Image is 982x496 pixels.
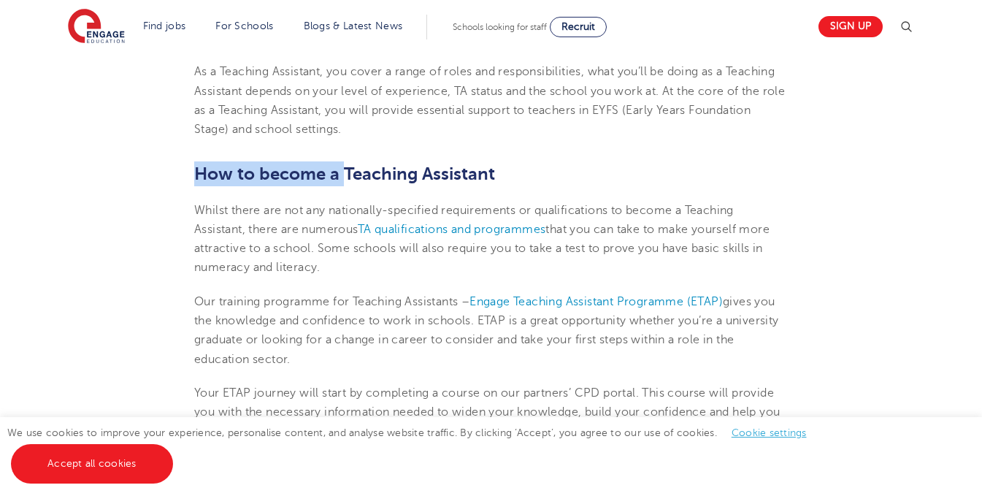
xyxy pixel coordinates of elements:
[11,444,173,484] a: Accept all cookies
[818,16,883,37] a: Sign up
[469,295,723,308] a: Engage Teaching Assistant Programme (ETAP)
[194,295,779,366] span: gives you the knowledge and confidence to work in schools. ETAP is a great opportunity whether yo...
[194,164,495,184] b: How to become a Teaching Assistant
[215,20,273,31] a: For Schools
[194,386,780,457] span: Your ETAP journey will start by completing a course on our partners’ CPD portal. This course will...
[194,65,785,136] span: As a Teaching Assistant, you cover a range of roles and responsibilities, what you’ll be doing as...
[561,21,595,32] span: Recruit
[304,20,403,31] a: Blogs & Latest News
[194,295,469,308] span: Our training programme for Teaching Assistants –
[453,22,547,32] span: Schools looking for staff
[7,427,821,469] span: We use cookies to improve your experience, personalise content, and analyse website traffic. By c...
[194,204,734,236] span: Whilst there are not any nationally-specified requirements or qualifications to become a Teaching...
[732,427,807,438] a: Cookie settings
[68,9,125,45] img: Engage Education
[358,223,546,236] a: TA qualifications and programmes
[143,20,186,31] a: Find jobs
[550,17,607,37] a: Recruit
[194,223,770,275] span: that you can take to make yourself more attractive to a school. Some schools will also require yo...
